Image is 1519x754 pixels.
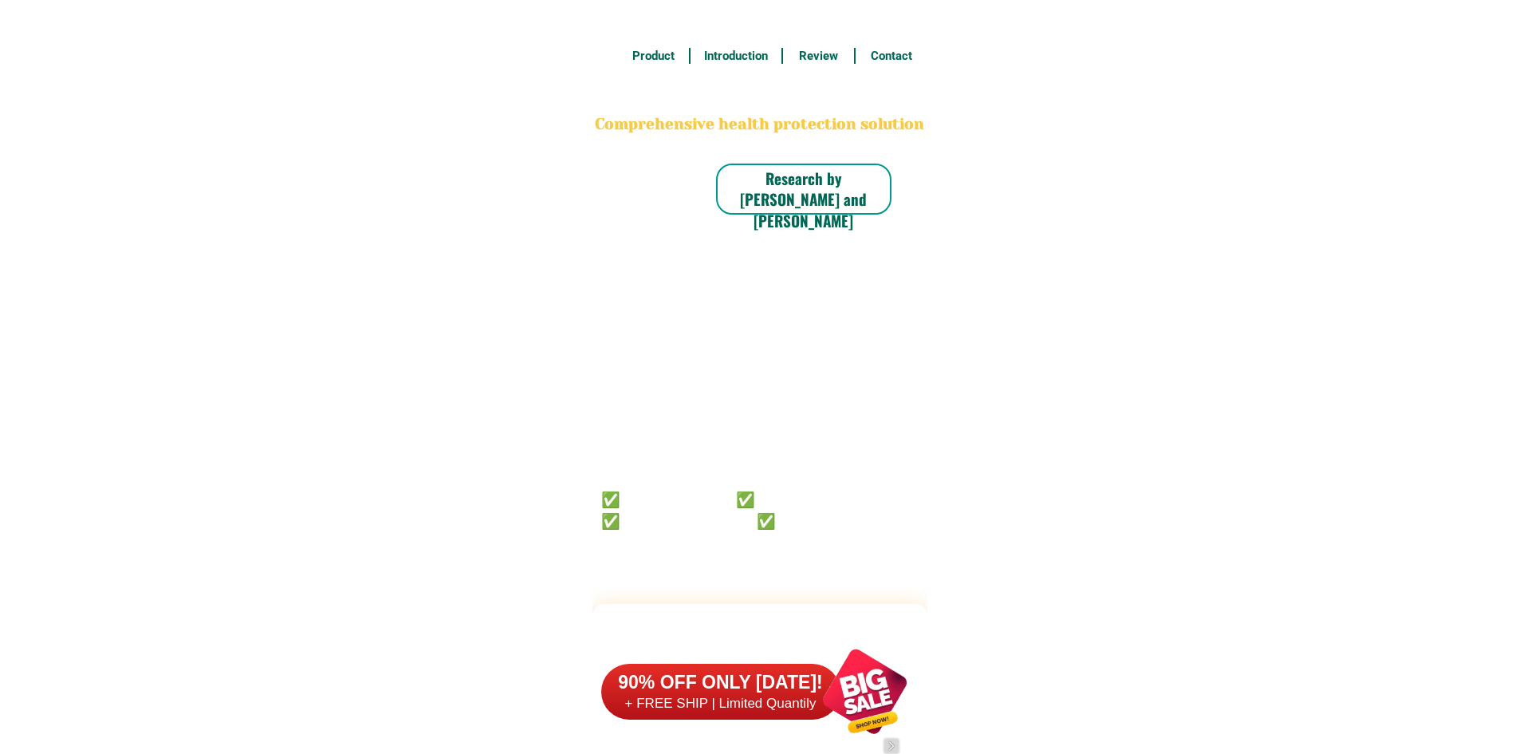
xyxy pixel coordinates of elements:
h6: Research by [PERSON_NAME] and [PERSON_NAME] [716,168,891,231]
h6: + FREE SHIP | Limited Quantily [601,695,840,713]
h2: FAKE VS ORIGINAL [592,617,927,659]
h3: FREE SHIPPING NATIONWIDE [592,9,927,33]
h6: Review [792,47,846,65]
h6: Contact [864,47,919,65]
h6: Introduction [699,47,773,65]
h2: Comprehensive health protection solution [592,113,927,136]
h6: Product [626,47,680,65]
h6: 90% OFF ONLY [DATE]! [601,671,840,695]
h2: BONA VITA COFFEE [592,77,927,114]
h6: ✅ 𝙰𝚗𝚝𝚒 𝙲𝚊𝚗𝚌𝚎𝚛 ✅ 𝙰𝚗𝚝𝚒 𝚂𝚝𝚛𝚘𝚔𝚎 ✅ 𝙰𝚗𝚝𝚒 𝙳𝚒𝚊𝚋𝚎𝚝𝚒𝚌 ✅ 𝙳𝚒𝚊𝚋𝚎𝚝𝚎𝚜 [601,488,874,530]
